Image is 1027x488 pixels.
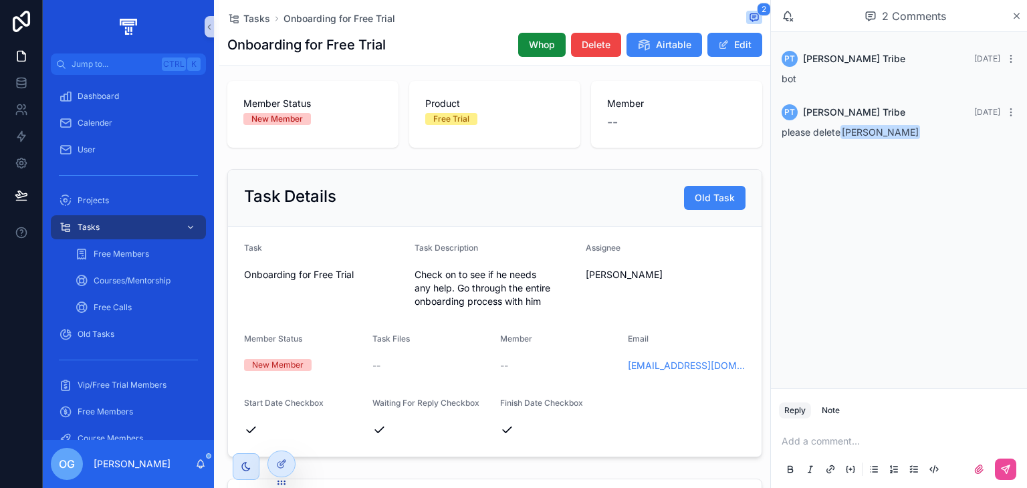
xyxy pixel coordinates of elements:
[244,186,336,207] h2: Task Details
[189,59,199,70] span: K
[78,195,109,206] span: Projects
[415,243,478,253] span: Task Description
[94,457,170,471] p: [PERSON_NAME]
[882,8,946,24] span: 2 Comments
[67,295,206,320] a: Free Calls
[433,113,469,125] div: Free Trial
[51,138,206,162] a: User
[59,456,75,472] span: OG
[51,189,206,213] a: Projects
[586,268,663,281] span: [PERSON_NAME]
[518,33,566,57] button: Whop
[586,243,620,253] span: Assignee
[243,12,270,25] span: Tasks
[94,249,149,259] span: Free Members
[500,398,583,408] span: Finish Date Checkbox
[782,73,796,84] span: bot
[51,111,206,135] a: Calender
[43,75,214,440] div: scrollable content
[626,33,702,57] button: Airtable
[78,91,119,102] span: Dashboard
[707,33,762,57] button: Edit
[840,125,920,139] span: [PERSON_NAME]
[78,433,143,444] span: Course Members
[816,402,845,418] button: Note
[425,97,564,110] span: Product
[695,191,735,205] span: Old Task
[51,322,206,346] a: Old Tasks
[51,373,206,397] a: Vip/Free Trial Members
[78,406,133,417] span: Free Members
[803,106,905,119] span: [PERSON_NAME] Tribe
[162,57,186,71] span: Ctrl
[252,359,304,371] div: New Member
[78,144,96,155] span: User
[227,35,386,54] h1: Onboarding for Free Trial
[529,38,555,51] span: Whop
[51,400,206,424] a: Free Members
[372,359,380,372] span: --
[628,359,746,372] a: [EMAIL_ADDRESS][DOMAIN_NAME]
[94,302,132,313] span: Free Calls
[67,269,206,293] a: Courses/Mentorship
[251,113,303,125] div: New Member
[628,334,649,344] span: Email
[607,113,618,132] span: --
[243,97,382,110] span: Member Status
[51,84,206,108] a: Dashboard
[607,97,746,110] span: Member
[784,53,795,64] span: PT
[78,329,114,340] span: Old Tasks
[94,275,170,286] span: Courses/Mentorship
[822,405,840,416] div: Note
[784,107,795,118] span: PT
[582,38,610,51] span: Delete
[78,380,166,390] span: Vip/Free Trial Members
[684,186,746,210] button: Old Task
[500,334,532,344] span: Member
[746,11,762,27] button: 2
[500,359,508,372] span: --
[283,12,395,25] a: Onboarding for Free Trial
[51,215,206,239] a: Tasks
[117,16,139,37] img: App logo
[78,118,112,128] span: Calender
[244,243,262,253] span: Task
[72,59,156,70] span: Jump to...
[244,268,404,281] span: Onboarding for Free Trial
[67,242,206,266] a: Free Members
[227,12,270,25] a: Tasks
[571,33,621,57] button: Delete
[372,334,410,344] span: Task Files
[78,222,100,233] span: Tasks
[782,126,921,138] span: please delete
[779,402,811,418] button: Reply
[51,426,206,451] a: Course Members
[803,52,905,66] span: [PERSON_NAME] Tribe
[974,107,1000,117] span: [DATE]
[656,38,691,51] span: Airtable
[757,3,771,16] span: 2
[415,268,574,308] span: Check on to see if he needs any help. Go through the entire onboarding process with him
[51,53,206,75] button: Jump to...CtrlK
[974,53,1000,64] span: [DATE]
[372,398,479,408] span: Waiting For Reply Checkbox
[244,334,302,344] span: Member Status
[244,398,324,408] span: Start Date Checkbox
